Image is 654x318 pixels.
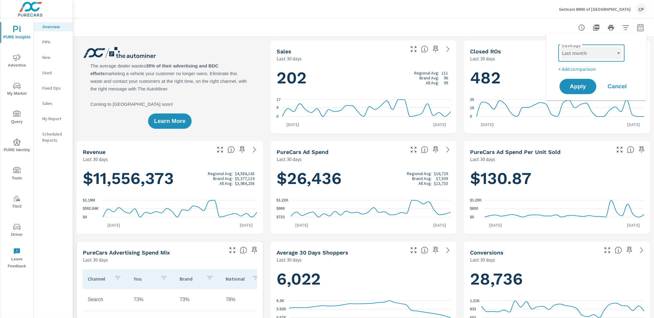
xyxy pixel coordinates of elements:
[2,110,32,125] span: Query
[240,247,247,254] span: This table looks at how you compare to the amount of budget you spend per channel as opposed to y...
[429,222,450,228] p: [DATE]
[221,292,267,307] td: 78%
[228,245,237,255] button: Make Fullscreen
[560,79,596,94] button: Apply
[470,98,474,102] text: 35
[34,53,73,62] div: New
[83,256,108,263] p: Last 30 days
[2,26,32,41] span: PURE Insights
[250,145,259,155] a: See more details in report
[88,276,109,282] p: Channel
[277,168,451,189] h1: $26,436
[277,256,302,263] p: Last 30 days
[409,44,419,54] button: Make Fullscreen
[470,106,474,110] text: 18
[409,145,419,155] button: Make Fullscreen
[0,18,33,272] div: nav menu
[277,55,302,62] p: Last 30 days
[277,249,349,256] h5: Average 30 Days Shoppers
[250,245,259,255] span: Save this to your personalized report
[175,292,221,307] td: 73%
[42,85,68,91] p: Fixed Ops
[412,176,432,181] p: Brand Avg:
[558,65,637,73] p: + Add comparison
[470,114,472,119] text: 0
[443,145,453,155] a: See more details in report
[414,71,439,75] p: Regional Avg:
[443,245,453,255] a: See more details in report
[477,121,498,128] p: [DATE]
[431,245,441,255] span: Save this to your personalized report
[228,146,235,153] span: Total sales revenue over the selected date range. [Source: This data is sourced from the dealer’s...
[470,149,560,155] h5: PureCars Ad Spend Per Unit Sold
[83,168,257,189] h1: $11,556,373
[235,222,257,228] p: [DATE]
[34,22,73,31] div: Overview
[637,145,647,155] span: Save this to your personalized report
[277,48,291,55] h5: Sales
[277,155,302,163] p: Last 30 days
[277,299,285,303] text: 6.3K
[627,146,634,153] span: Average cost of advertising per each vehicle sold at the dealer over the selected date range. The...
[623,121,644,128] p: [DATE]
[34,114,73,123] div: My Report
[634,21,647,34] button: Select Date Range
[605,84,629,89] span: Cancel
[602,245,612,255] button: Make Fullscreen
[436,176,448,181] p: $7,509
[625,245,634,255] span: Save this to your personalized report
[42,131,68,143] p: Scheduled Reports
[637,245,647,255] a: See more details in report
[470,67,644,88] h1: 482
[277,207,285,211] text: $969
[434,181,448,186] p: $13,733
[2,248,32,270] span: Leave Feedback
[421,146,428,153] span: Total cost of media for all PureCars channels for the selected dealership group over the selected...
[2,195,32,210] span: Tier2
[431,44,441,54] span: Save this to your personalized report
[34,83,73,93] div: Fixed Ops
[83,155,108,163] p: Last 30 days
[277,198,289,202] text: $1.22K
[134,276,155,282] p: You
[154,118,185,124] span: Learn More
[429,121,450,128] p: [DATE]
[282,121,304,128] p: [DATE]
[220,181,233,186] p: All Avg:
[470,48,501,55] h5: Closed ROs
[83,149,105,155] h5: Revenue
[470,256,495,263] p: Last 30 days
[103,222,124,228] p: [DATE]
[623,222,644,228] p: [DATE]
[277,269,451,289] h1: 6,022
[235,171,254,176] p: $4,584,143
[620,21,632,34] button: Apply Filters
[180,276,201,282] p: Brand
[559,6,631,12] p: Germain BMW of [GEOGRAPHIC_DATA]
[615,247,622,254] span: The number of dealer-specified goals completed by a visitor. [Source: This data is provided by th...
[605,21,617,34] button: Print Report
[83,207,99,211] text: $592.84K
[599,79,636,94] button: Cancel
[277,98,281,102] text: 17
[485,222,506,228] p: [DATE]
[42,24,68,30] p: Overview
[470,168,644,189] h1: $130.87
[213,176,233,181] p: Brand Avg:
[42,54,68,60] p: New
[431,145,441,155] span: Save this to your personalized report
[470,155,495,163] p: Last 30 days
[470,215,474,219] text: $0
[277,215,285,219] text: $723
[444,75,448,80] p: 96
[434,171,448,176] p: $16,729
[237,145,247,155] span: Save this to your personalized report
[277,67,451,88] h1: 202
[444,80,448,85] p: 99
[42,116,68,122] p: My Report
[2,82,32,97] span: My Market
[277,149,329,155] h5: PureCars Ad Spend
[34,37,73,47] div: PIPA
[470,249,503,256] h5: Conversions
[470,307,476,312] text: 933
